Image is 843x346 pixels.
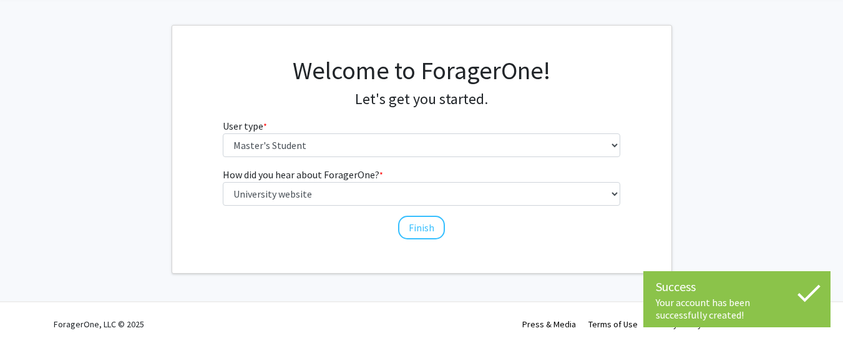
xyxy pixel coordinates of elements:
[656,296,818,321] div: Your account has been successfully created!
[54,302,144,346] div: ForagerOne, LLC © 2025
[656,277,818,296] div: Success
[223,90,620,108] h4: Let's get you started.
[223,55,620,85] h1: Welcome to ForagerOne!
[522,319,576,330] a: Press & Media
[223,118,267,133] label: User type
[223,167,383,182] label: How did you hear about ForagerOne?
[588,319,638,330] a: Terms of Use
[398,216,445,239] button: Finish
[9,290,53,337] iframe: Chat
